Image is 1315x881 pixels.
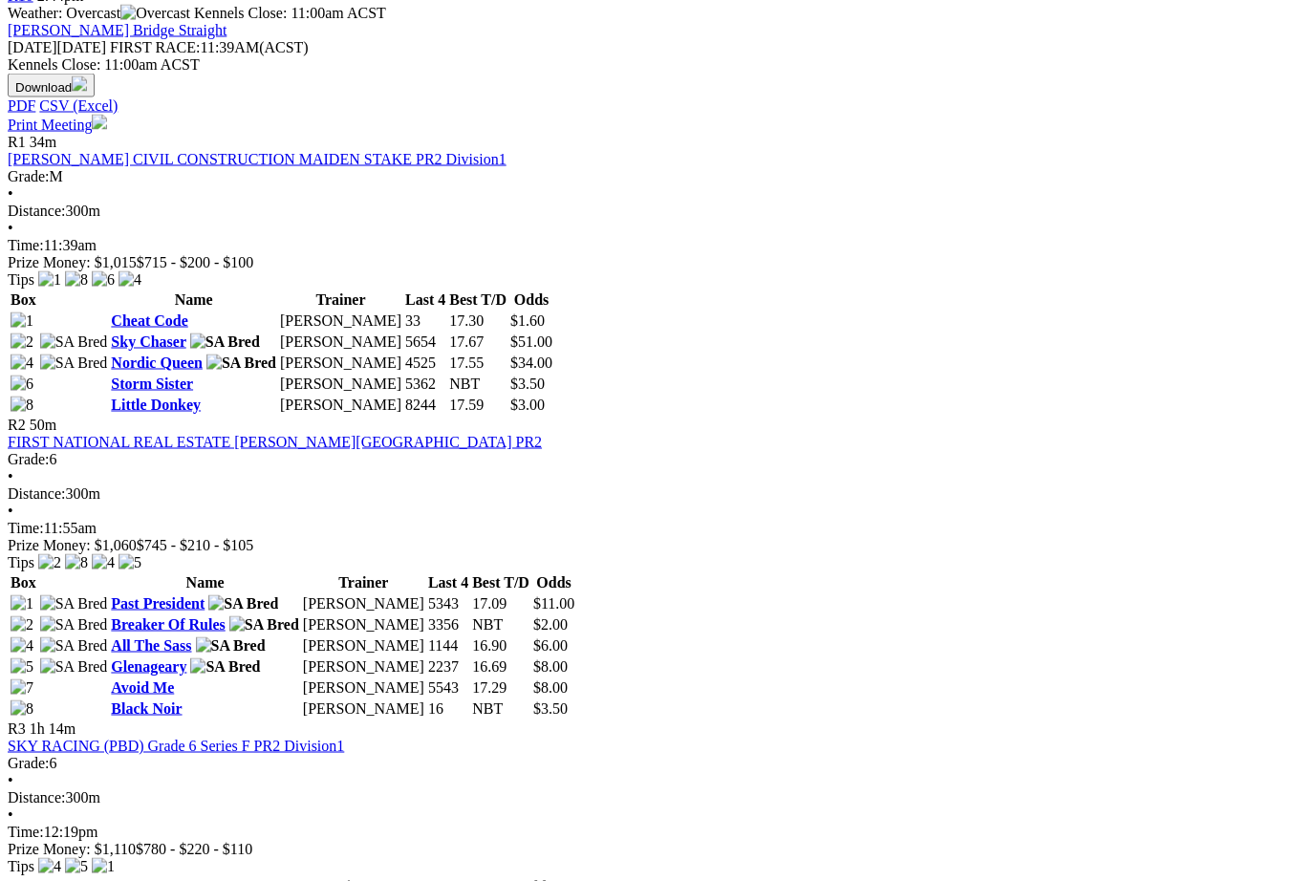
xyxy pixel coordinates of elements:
[8,451,50,467] span: Grade:
[404,354,446,373] td: 4525
[38,271,61,289] img: 1
[111,376,193,392] a: Storm Sister
[92,115,107,130] img: printer.svg
[8,789,1307,806] div: 300m
[8,468,13,484] span: •
[8,168,50,184] span: Grade:
[65,271,88,289] img: 8
[279,354,402,373] td: [PERSON_NAME]
[510,376,545,392] span: $3.50
[11,333,33,351] img: 2
[471,636,530,655] td: 16.90
[448,312,507,331] td: 17.30
[40,616,108,634] img: SA Bred
[404,396,446,415] td: 8244
[110,573,299,592] th: Name
[8,5,194,21] span: Weather: Overcast
[8,806,13,823] span: •
[8,271,34,288] span: Tips
[8,554,34,570] span: Tips
[229,616,299,634] img: SA Bred
[8,755,1307,772] div: 6
[471,594,530,613] td: 17.09
[448,375,507,394] td: NBT
[111,355,203,371] a: Nordic Queen
[11,658,33,676] img: 5
[65,554,88,571] img: 8
[11,637,33,655] img: 4
[448,396,507,415] td: 17.59
[11,574,36,591] span: Box
[471,678,530,698] td: 17.29
[404,312,446,331] td: 33
[8,824,44,840] span: Time:
[111,595,205,612] a: Past President
[404,333,446,352] td: 5654
[8,220,13,236] span: •
[40,355,108,372] img: SA Bred
[510,397,545,413] span: $3.00
[8,56,1307,74] div: Kennels Close: 11:00am ACST
[8,772,13,788] span: •
[8,97,35,114] a: PDF
[11,355,33,372] img: 4
[111,679,174,696] a: Avoid Me
[510,355,552,371] span: $34.00
[8,755,50,771] span: Grade:
[190,658,260,676] img: SA Bred
[8,503,13,519] span: •
[120,5,190,22] img: Overcast
[30,134,56,150] span: 34m
[92,858,115,875] img: 1
[190,333,260,351] img: SA Bred
[533,658,568,675] span: $8.00
[302,594,425,613] td: [PERSON_NAME]
[279,312,402,331] td: [PERSON_NAME]
[8,39,57,55] span: [DATE]
[38,858,61,875] img: 4
[8,789,65,806] span: Distance:
[427,636,469,655] td: 1144
[533,637,568,654] span: $6.00
[427,615,469,634] td: 3356
[8,485,65,502] span: Distance:
[110,39,309,55] span: 11:39AM(ACST)
[427,678,469,698] td: 5543
[302,636,425,655] td: [PERSON_NAME]
[8,434,542,450] a: FIRST NATIONAL REAL ESTATE [PERSON_NAME][GEOGRAPHIC_DATA] PR2
[533,679,568,696] span: $8.00
[279,290,402,310] th: Trainer
[11,291,36,308] span: Box
[137,537,254,553] span: $745 - $210 - $105
[8,738,344,754] a: SKY RACING (PBD) Grade 6 Series F PR2 Division1
[8,237,1307,254] div: 11:39am
[8,203,65,219] span: Distance:
[8,520,44,536] span: Time:
[8,151,507,167] a: [PERSON_NAME] CIVIL CONSTRUCTION MAIDEN STAKE PR2 Division1
[279,333,402,352] td: [PERSON_NAME]
[8,858,34,874] span: Tips
[111,312,187,329] a: Cheat Code
[111,700,182,717] a: Black Noir
[471,573,530,592] th: Best T/D
[8,39,106,55] span: [DATE]
[39,97,118,114] a: CSV (Excel)
[30,417,56,433] span: 50m
[92,554,115,571] img: 4
[302,657,425,677] td: [PERSON_NAME]
[111,637,191,654] a: All The Sass
[8,22,226,38] a: [PERSON_NAME] Bridge Straight
[206,355,276,372] img: SA Bred
[72,76,87,92] img: download.svg
[8,168,1307,185] div: M
[40,333,108,351] img: SA Bred
[404,290,446,310] th: Last 4
[8,117,107,133] a: Print Meeting
[509,290,553,310] th: Odds
[8,417,26,433] span: R2
[533,700,568,717] span: $3.50
[448,290,507,310] th: Best T/D
[427,699,469,719] td: 16
[11,312,33,330] img: 1
[533,595,574,612] span: $11.00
